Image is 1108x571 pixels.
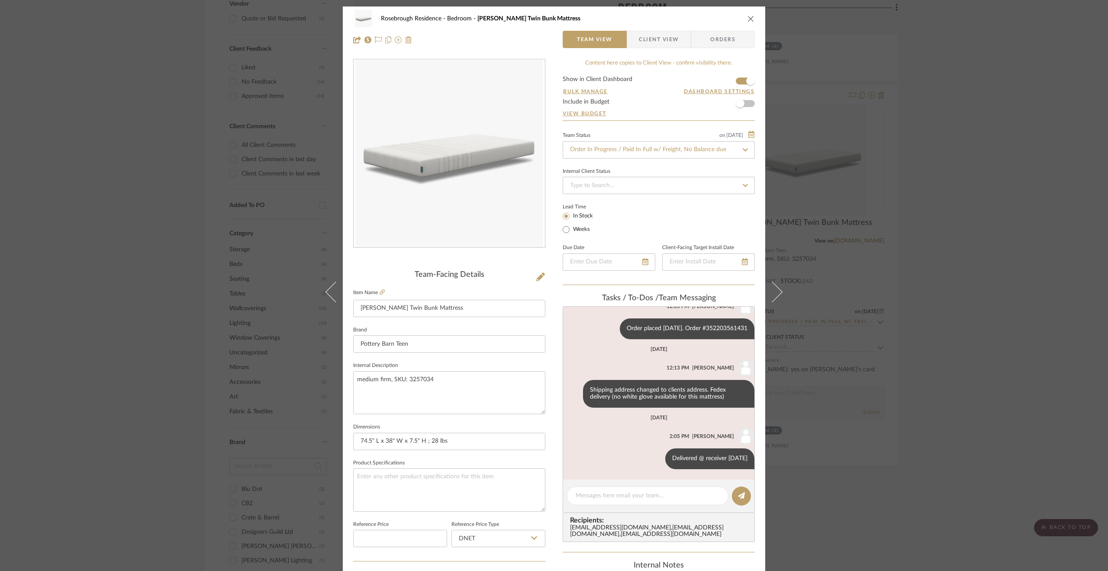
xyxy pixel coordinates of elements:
[563,88,608,95] button: Bulk Manage
[353,328,367,332] label: Brand
[670,432,689,440] div: 2:05 PM
[719,133,725,138] span: on
[354,60,545,248] div: 0
[602,294,659,302] span: Tasks / To-Dos /
[570,525,751,539] div: [EMAIL_ADDRESS][DOMAIN_NAME] , [EMAIL_ADDRESS][DOMAIN_NAME] , [EMAIL_ADDRESS][DOMAIN_NAME]
[353,335,545,353] input: Enter Brand
[571,212,593,220] label: In Stock
[692,432,734,440] div: [PERSON_NAME]
[353,425,380,429] label: Dimensions
[639,31,679,48] span: Client View
[563,253,655,271] input: Enter Due Date
[583,380,754,408] div: Shipping address changed to clients address. Fedex delivery (no white glove available for this ma...
[353,270,545,280] div: Team-Facing Details
[563,246,584,250] label: Due Date
[451,522,499,527] label: Reference Price Type
[405,36,412,43] img: Remove from project
[563,59,755,68] div: Content here copies to Client View - confirm visibility there.
[353,461,405,465] label: Product Specifications
[737,428,754,445] img: user_avatar.png
[353,300,545,317] input: Enter Item Name
[651,415,667,421] div: [DATE]
[563,169,610,174] div: Internal Client Status
[355,60,543,248] img: 7c1e0594-d590-4e30-b38b-999fba021efa_436x436.jpg
[563,561,755,571] div: Internal Notes
[381,16,447,22] span: Rosebrough Residence
[683,88,755,95] button: Dashboard Settings
[665,448,754,469] div: Delivered @ receiver [DATE]
[662,253,755,271] input: Enter Install Date
[353,363,398,368] label: Internal Description
[667,364,689,372] div: 12:13 PM
[577,31,612,48] span: Team View
[570,516,751,524] span: Recipients:
[571,226,590,234] label: Weeks
[563,294,755,303] div: team Messaging
[701,31,745,48] span: Orders
[477,16,580,22] span: [PERSON_NAME] Twin Bunk Mattress
[353,289,385,296] label: Item Name
[353,522,389,527] label: Reference Price
[692,364,734,372] div: [PERSON_NAME]
[353,10,374,27] img: 7c1e0594-d590-4e30-b38b-999fba021efa_48x40.jpg
[563,133,590,138] div: Team Status
[747,15,755,23] button: close
[563,211,607,235] mat-radio-group: Select item type
[737,359,754,376] img: user_avatar.png
[563,177,755,194] input: Type to Search…
[651,346,667,352] div: [DATE]
[563,110,755,117] a: View Budget
[620,318,754,339] div: Order placed [DATE]. Order #352203561431
[725,132,744,138] span: [DATE]
[353,433,545,450] input: Enter the dimensions of this item
[563,141,755,159] input: Type to Search…
[563,203,607,211] label: Lead Time
[662,246,734,250] label: Client-Facing Target Install Date
[447,16,477,22] span: Bedroom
